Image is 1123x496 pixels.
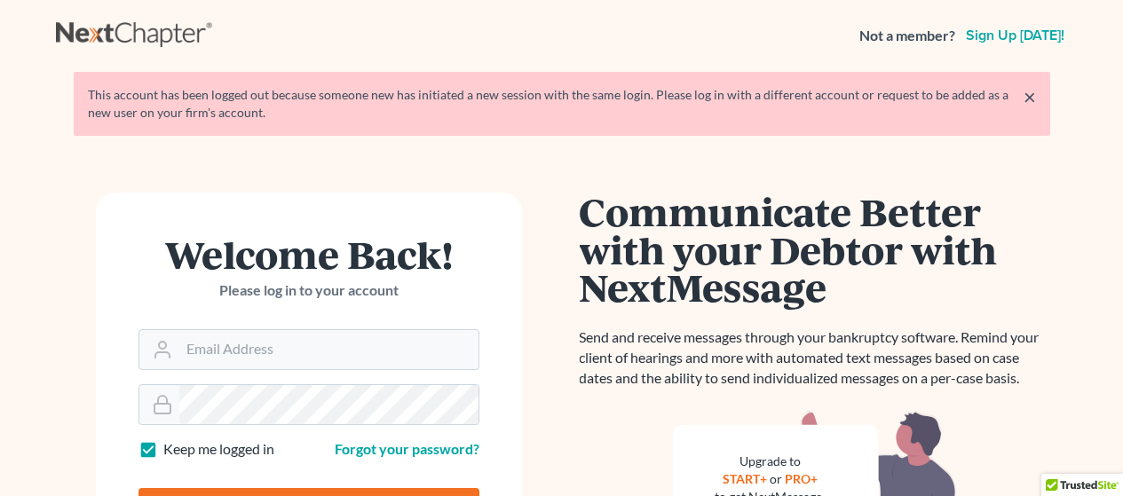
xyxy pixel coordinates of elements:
h1: Communicate Better with your Debtor with NextMessage [580,193,1050,306]
a: START+ [723,471,767,486]
p: Please log in to your account [138,280,479,301]
a: PRO+ [785,471,818,486]
strong: Not a member? [859,26,955,46]
input: Email Address [179,330,478,369]
div: This account has been logged out because someone new has initiated a new session with the same lo... [88,86,1036,122]
p: Send and receive messages through your bankruptcy software. Remind your client of hearings and mo... [580,327,1050,389]
span: or [770,471,782,486]
h1: Welcome Back! [138,235,479,273]
a: Forgot your password? [335,440,479,457]
label: Keep me logged in [163,439,274,460]
div: Upgrade to [716,453,826,470]
a: × [1024,86,1036,107]
a: Sign up [DATE]! [962,28,1068,43]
